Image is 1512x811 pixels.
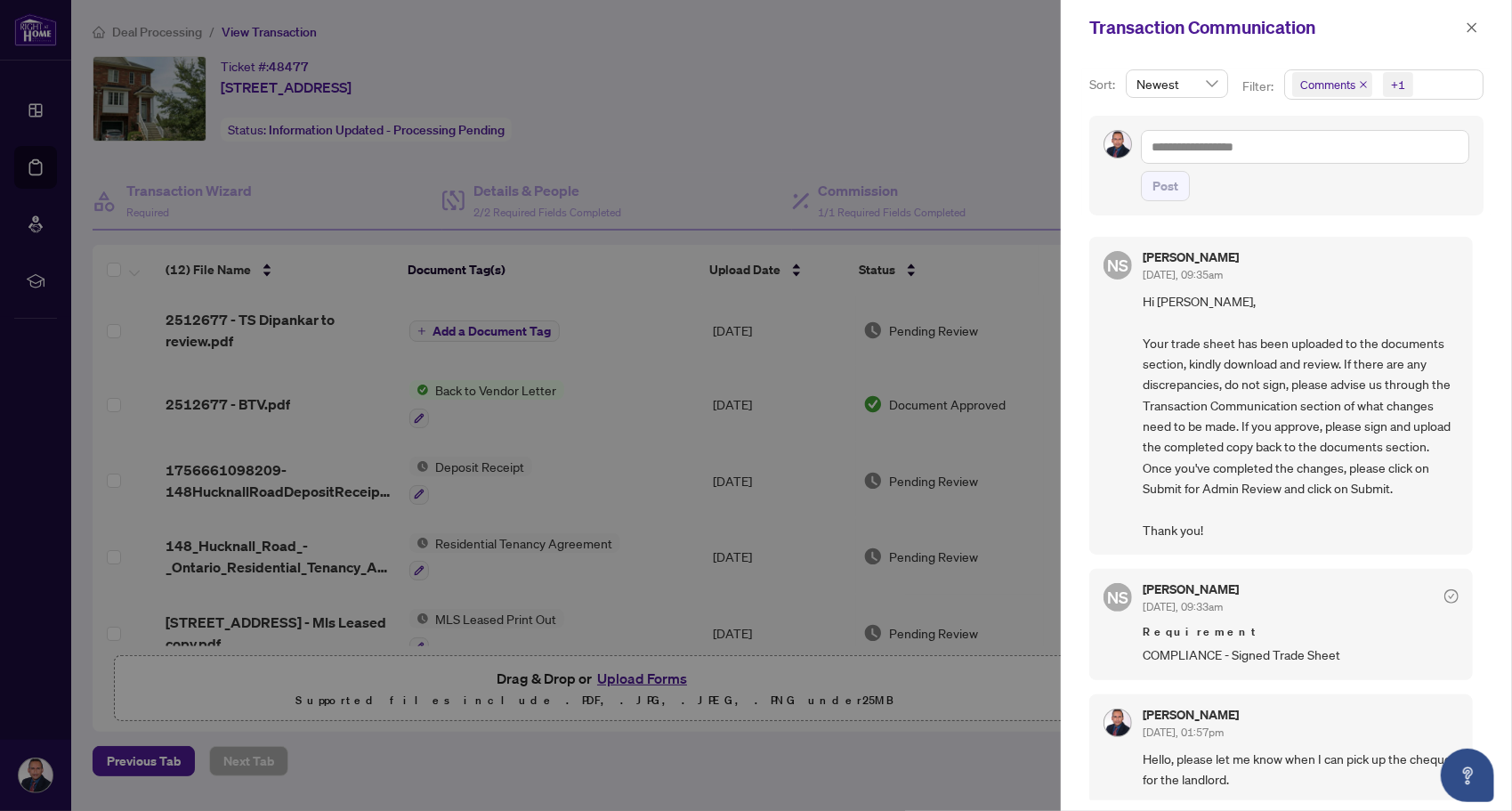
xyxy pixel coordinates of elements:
h5: [PERSON_NAME] [1143,251,1239,264]
div: Transaction Communication [1089,14,1460,41]
h5: [PERSON_NAME] [1143,709,1239,721]
span: Newest [1136,70,1217,97]
h5: [PERSON_NAME] [1143,583,1239,596]
span: Hi [PERSON_NAME], Your trade sheet has been uploaded to the documents section, kindly download an... [1143,291,1459,541]
img: Profile Icon [1104,710,1131,736]
span: [DATE], 09:33am [1143,600,1223,613]
span: check-circle [1444,589,1459,604]
span: NS [1107,585,1128,610]
span: [DATE], 09:35am [1143,268,1223,281]
span: Comments [1292,72,1372,97]
span: COMPLIANCE - Signed Trade Sheet [1143,645,1459,665]
span: [DATE], 01:57pm [1143,726,1224,739]
span: NS [1107,253,1128,278]
button: Post [1141,171,1190,201]
p: Sort: [1089,75,1119,94]
span: Requirement [1143,623,1459,641]
img: Profile Icon [1104,131,1131,158]
span: Comments [1300,76,1355,93]
button: Open asap [1441,749,1494,802]
p: Filter: [1242,77,1276,96]
span: close [1466,21,1478,34]
span: close [1359,80,1368,89]
div: +1 [1391,76,1405,93]
span: Hello, please let me know when I can pick up the cheque for the landlord. [1143,749,1459,791]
